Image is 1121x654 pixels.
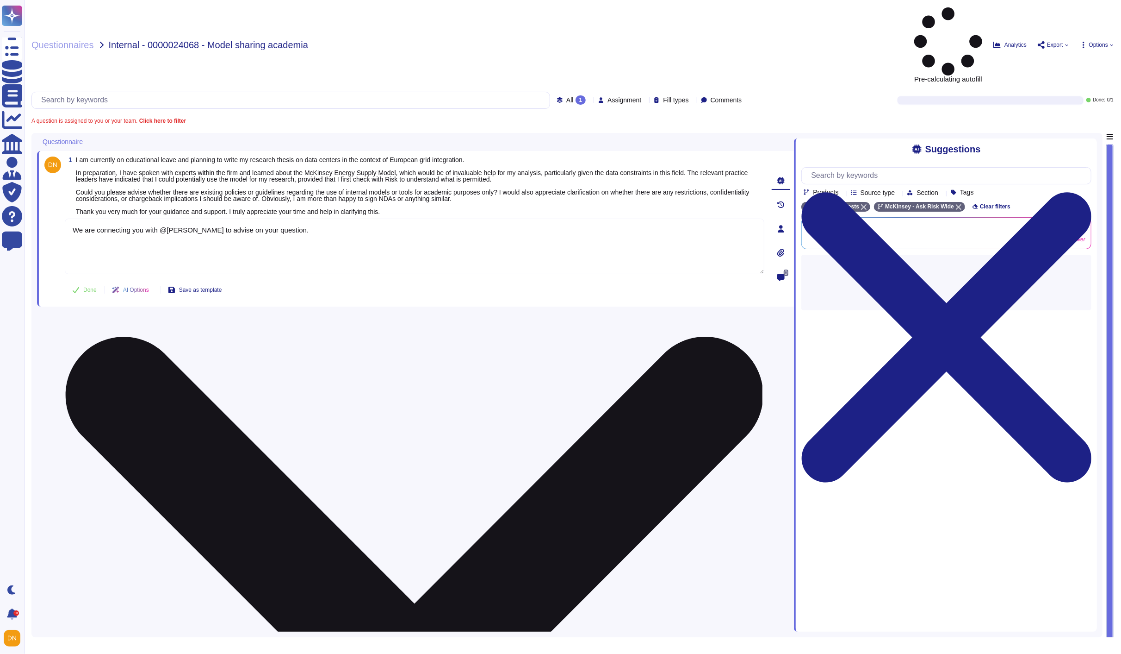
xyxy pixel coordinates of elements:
[1093,98,1105,102] span: Done:
[44,157,61,173] img: user
[2,628,27,648] button: user
[1047,42,1063,48] span: Export
[1089,42,1108,48] span: Options
[711,97,742,103] span: Comments
[31,118,186,124] span: A question is assigned to you or your team.
[566,97,574,103] span: All
[1107,98,1114,102] span: 0 / 1
[607,97,641,103] span: Assignment
[784,270,789,276] span: 0
[4,630,20,647] img: user
[914,7,982,82] span: Pre-calculating autofill
[993,41,1027,49] button: Analytics
[65,219,764,274] textarea: We are connecting you with @[PERSON_NAME] to advise on your question.
[137,118,186,124] b: Click here to filter
[31,40,94,50] span: Questionnaires
[576,95,586,105] div: 1
[663,97,688,103] span: Fill types
[65,157,72,163] span: 1
[109,40,308,50] span: Internal - 0000024068 - Model sharing academia
[43,138,83,145] span: Questionnaire
[1004,42,1027,48] span: Analytics
[806,168,1091,184] input: Search by keywords
[37,92,550,108] input: Search by keywords
[13,610,19,616] div: 9+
